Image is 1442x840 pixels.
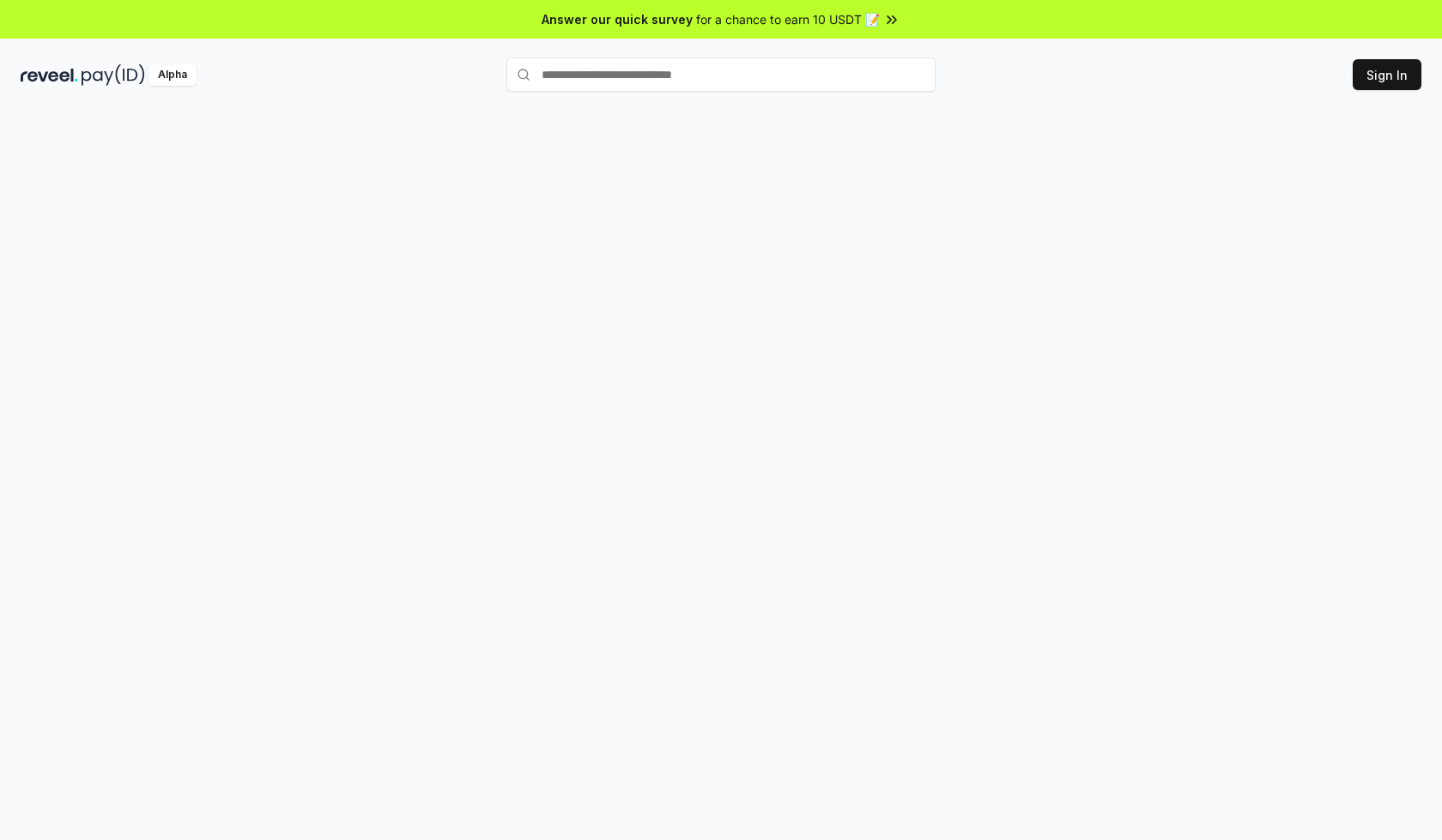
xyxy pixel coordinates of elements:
[1353,59,1421,90] button: Sign In
[148,64,197,86] div: Alpha
[542,10,693,28] span: Answer our quick survey
[696,10,880,28] span: for a chance to earn 10 USDT 📝
[21,64,78,86] img: reveel_dark
[82,64,145,86] img: pay_id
